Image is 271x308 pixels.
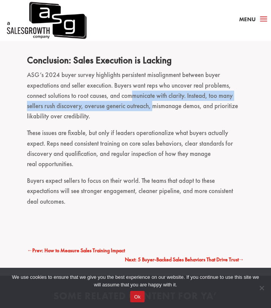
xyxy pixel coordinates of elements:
[27,247,32,254] span: ←
[11,273,260,289] span: We use cookies to ensure that we give you the best experience on our website. If you continue to ...
[125,256,239,263] span: Next: 5 Buyer-Backed Sales Behaviors That Drive Trust
[239,256,244,263] span: →
[27,246,125,255] a: ←Prev: How to Measure Sales Training Impact
[27,55,244,70] h2: Conclusion: Sales Execution is Lacking
[27,70,244,128] p: ASG’s 2024 buyer survey highlights persistent misalignment between buyer expectations and seller ...
[27,128,244,176] p: These issues are fixable, but only if leaders operationalize what buyers actually expect. Reps ne...
[239,16,256,23] span: Menu
[32,247,125,254] span: Prev: How to Measure Sales Training Impact
[125,255,244,264] a: Next: 5 Buyer-Backed Sales Behaviors That Drive Trust→
[258,284,265,292] span: No
[258,14,269,25] span: a
[27,176,244,213] p: Buyers expect sellers to focus on their world. The teams that adapt to these expectations will se...
[130,291,144,302] button: Ok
